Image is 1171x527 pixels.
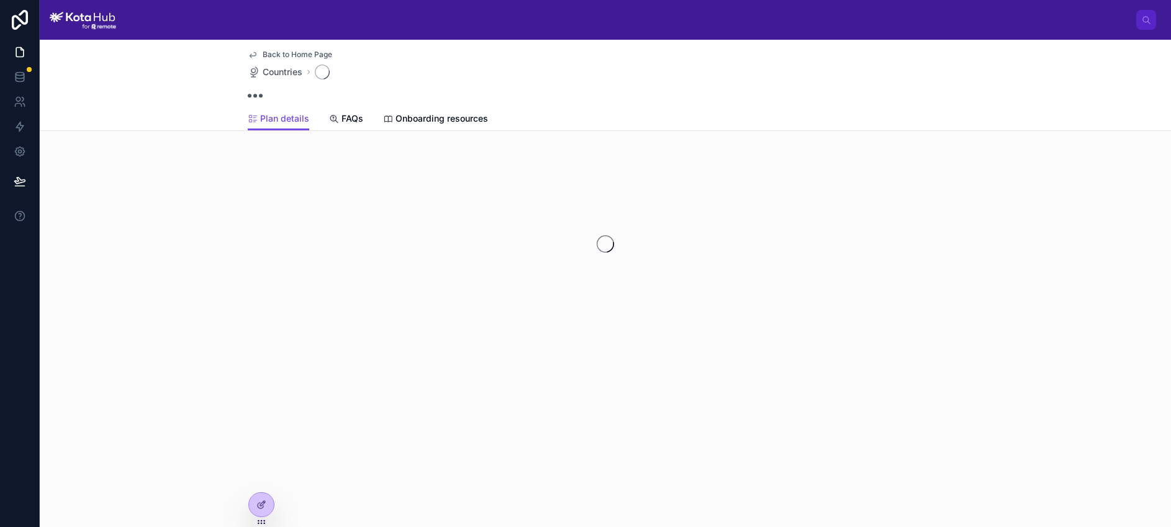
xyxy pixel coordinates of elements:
a: Back to Home Page [248,50,332,60]
a: Countries [248,66,302,78]
span: FAQs [341,112,363,125]
a: Onboarding resources [383,107,488,132]
span: Onboarding resources [396,112,488,125]
span: Countries [263,66,302,78]
span: Back to Home Page [263,50,332,60]
img: App logo [50,10,116,30]
div: scrollable content [126,17,1136,22]
a: Plan details [248,107,309,131]
span: Plan details [260,112,309,125]
a: FAQs [329,107,363,132]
